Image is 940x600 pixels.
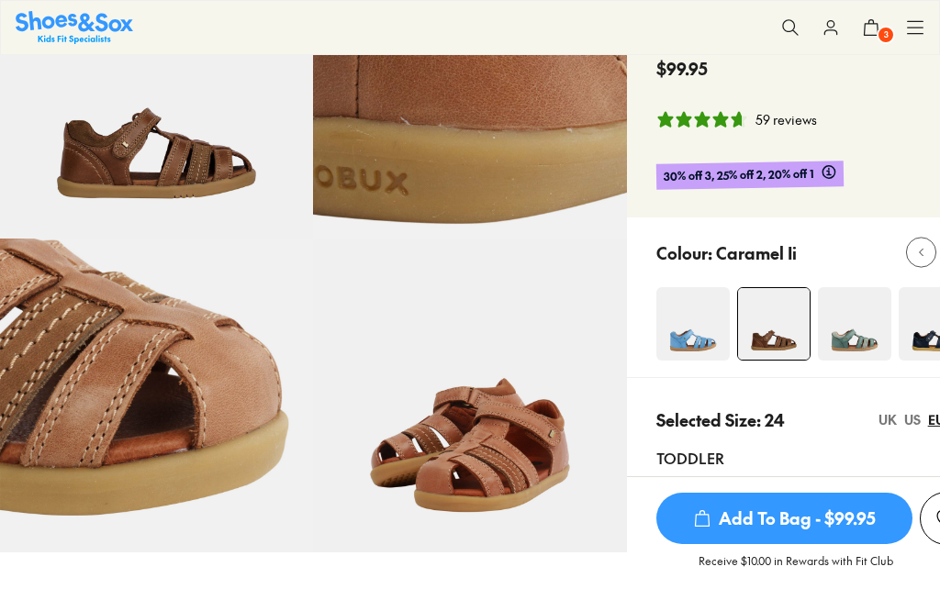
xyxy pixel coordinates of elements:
span: $99.95 [656,56,708,81]
img: SNS_Logo_Responsive.svg [16,11,133,43]
span: 30% off 3, 25% off 2, 20% off 1 [663,165,813,186]
span: 3 [877,26,895,44]
button: 4.88 stars, 59 ratings [656,110,817,129]
img: 4-551484_1 [656,287,730,361]
p: Caramel Ii [716,240,797,265]
p: Receive $10.00 in Rewards with Fit Club [699,552,893,585]
img: 4-551489_1 [818,287,891,361]
p: Selected Size: 24 [656,407,785,432]
button: 3 [851,7,891,48]
p: Colour: [656,240,712,265]
img: 7-330266_1 [313,239,626,551]
img: 4-251021_1 [738,288,810,360]
div: UK [878,410,897,429]
div: 59 reviews [755,110,817,129]
a: Shoes & Sox [16,11,133,43]
button: Add To Bag - $99.95 [656,492,912,545]
span: Add To Bag - $99.95 [656,493,912,544]
iframe: Gorgias live chat messenger [18,477,92,545]
div: US [904,410,921,429]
